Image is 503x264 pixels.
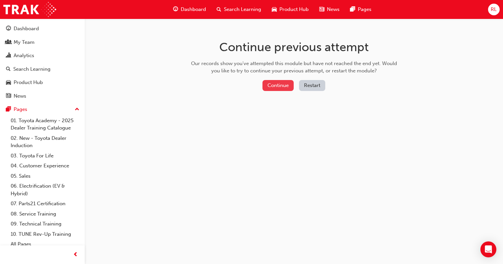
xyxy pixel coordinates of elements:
[345,3,377,16] a: pages-iconPages
[8,171,82,181] a: 05. Sales
[3,63,82,75] a: Search Learning
[3,103,82,116] button: Pages
[14,106,27,113] div: Pages
[266,3,314,16] a: car-iconProduct Hub
[314,3,345,16] a: news-iconNews
[173,5,178,14] span: guage-icon
[6,40,11,45] span: people-icon
[262,80,294,91] button: Continue
[8,151,82,161] a: 03. Toyota For Life
[6,26,11,32] span: guage-icon
[8,181,82,199] a: 06. Electrification (EV & Hybrid)
[14,92,26,100] div: News
[6,93,11,99] span: news-icon
[224,6,261,13] span: Search Learning
[3,90,82,102] a: News
[3,23,82,35] a: Dashboard
[327,6,340,13] span: News
[14,52,34,59] div: Analytics
[319,5,324,14] span: news-icon
[168,3,211,16] a: guage-iconDashboard
[8,239,82,249] a: All Pages
[181,6,206,13] span: Dashboard
[6,53,11,59] span: chart-icon
[6,80,11,86] span: car-icon
[189,60,399,75] div: Our records show you've attempted this module but have not reached the end yet. Would you like to...
[8,116,82,133] a: 01. Toyota Academy - 2025 Dealer Training Catalogue
[480,241,496,257] div: Open Intercom Messenger
[8,229,82,239] a: 10. TUNE Rev-Up Training
[6,107,11,113] span: pages-icon
[14,25,39,33] div: Dashboard
[189,40,399,54] h1: Continue previous attempt
[350,5,355,14] span: pages-icon
[73,251,78,259] span: prev-icon
[14,79,43,86] div: Product Hub
[14,39,35,46] div: My Team
[3,21,82,103] button: DashboardMy TeamAnalyticsSearch LearningProduct HubNews
[3,49,82,62] a: Analytics
[3,76,82,89] a: Product Hub
[211,3,266,16] a: search-iconSearch Learning
[3,36,82,48] a: My Team
[491,6,497,13] span: RL
[358,6,371,13] span: Pages
[8,133,82,151] a: 02. New - Toyota Dealer Induction
[13,65,50,73] div: Search Learning
[3,2,56,17] img: Trak
[75,105,79,114] span: up-icon
[279,6,309,13] span: Product Hub
[8,199,82,209] a: 07. Parts21 Certification
[8,219,82,229] a: 09. Technical Training
[299,80,325,91] button: Restart
[6,66,11,72] span: search-icon
[8,161,82,171] a: 04. Customer Experience
[217,5,221,14] span: search-icon
[272,5,277,14] span: car-icon
[488,4,500,15] button: RL
[8,209,82,219] a: 08. Service Training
